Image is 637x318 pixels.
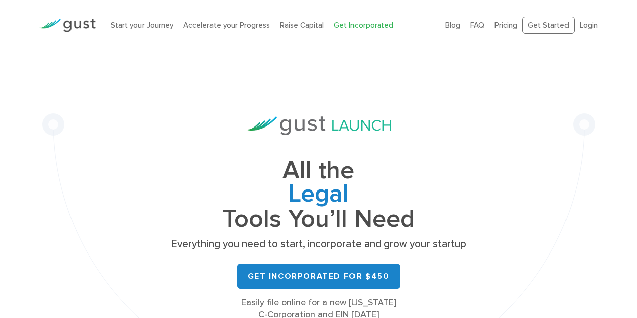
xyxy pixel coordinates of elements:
a: Start your Journey [111,21,173,30]
a: Raise Capital [280,21,324,30]
a: Get Incorporated for $450 [237,264,400,289]
a: Get Incorporated [334,21,393,30]
img: Gust Logo [39,19,96,32]
a: Accelerate your Progress [183,21,270,30]
p: Everything you need to start, incorporate and grow your startup [168,237,470,251]
a: Login [580,21,598,30]
a: FAQ [470,21,484,30]
span: Legal [168,182,470,208]
a: Get Started [522,17,575,34]
h1: All the Tools You’ll Need [168,159,470,230]
a: Pricing [494,21,517,30]
a: Blog [445,21,460,30]
img: Gust Launch Logo [246,116,391,135]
